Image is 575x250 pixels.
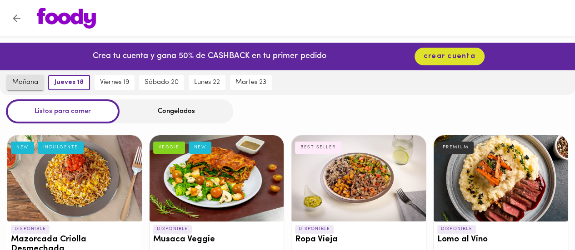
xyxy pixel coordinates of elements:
[153,235,280,245] h3: Musaca Veggie
[11,225,50,233] p: DISPONIBLE
[153,142,185,153] div: VEGGIE
[291,135,426,221] div: Ropa Vieja
[189,75,225,90] button: lunes 22
[295,235,422,245] h3: Ropa Vieja
[230,75,272,90] button: martes 23
[11,142,34,153] div: NEW
[295,225,334,233] p: DISPONIBLE
[7,75,44,90] button: mañana
[189,142,212,153] div: NEW
[437,225,476,233] p: DISPONIBLE
[95,75,135,90] button: viernes 19
[145,78,179,87] span: sábado 20
[153,225,192,233] p: DISPONIBLE
[7,135,142,221] div: Mazorcada Criolla Desmechada
[139,75,184,90] button: sábado 20
[48,75,90,90] button: jueves 18
[150,135,284,221] div: Musaca Veggie
[434,135,568,221] div: Lomo al Vino
[5,7,28,29] button: Volver
[415,48,485,65] button: crear cuenta
[93,51,326,63] p: Crea tu cuenta y gana 50% de CASHBACK en tu primer pedido
[522,197,566,241] iframe: Messagebird Livechat Widget
[424,52,475,61] span: crear cuenta
[38,142,84,153] div: INDULGENTE
[235,78,266,87] span: martes 23
[437,235,565,245] h3: Lomo al Vino
[437,142,474,153] div: PREMIUM
[194,78,220,87] span: lunes 22
[295,142,341,153] div: BEST SELLER
[12,78,38,87] span: mañana
[100,78,129,87] span: viernes 19
[6,99,120,123] div: Listos para comer
[55,78,84,87] span: jueves 18
[120,99,233,123] div: Congelados
[37,8,96,29] img: logo.png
